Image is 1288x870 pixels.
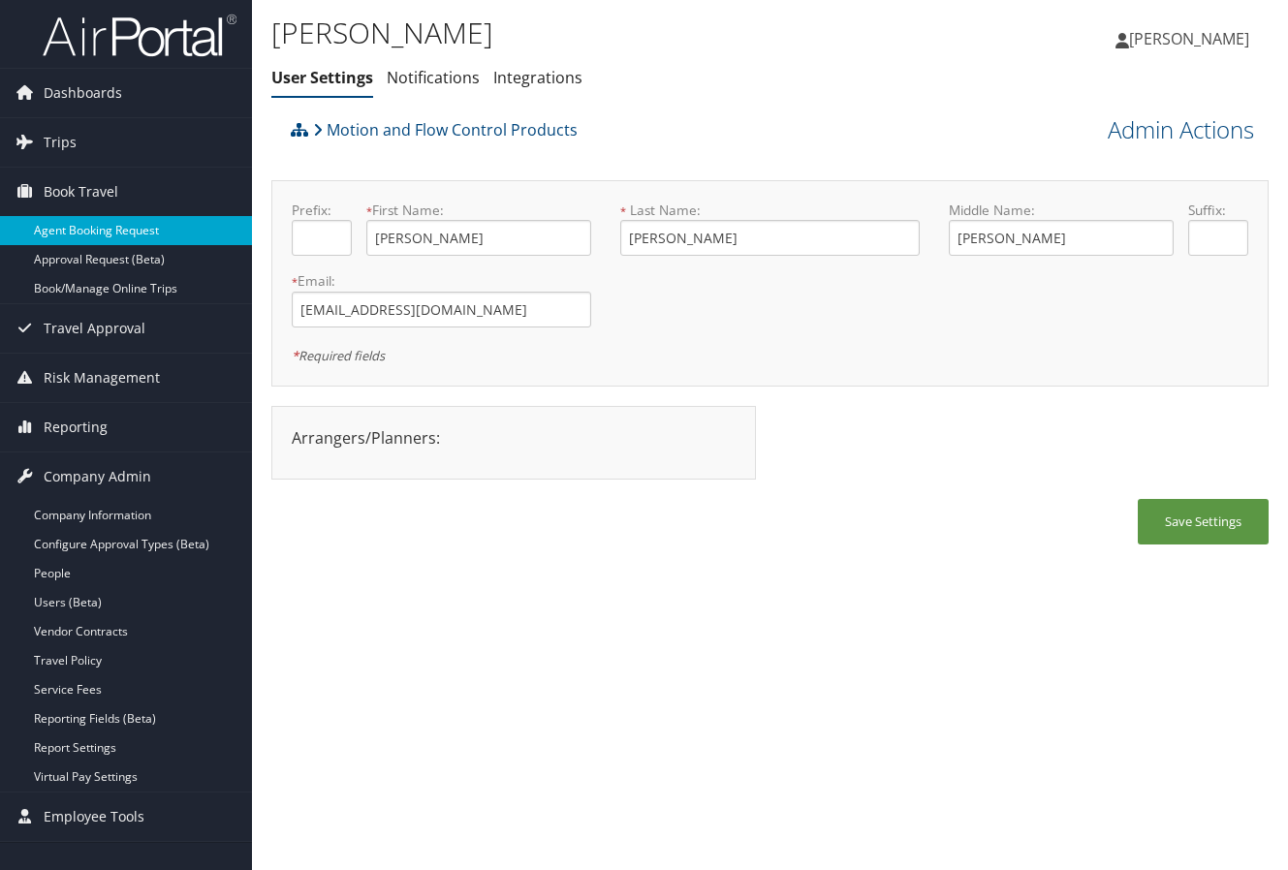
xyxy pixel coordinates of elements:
[44,792,144,841] span: Employee Tools
[1188,201,1248,220] label: Suffix:
[292,347,385,364] em: Required fields
[44,69,122,117] span: Dashboards
[1115,10,1269,68] a: [PERSON_NAME]
[44,354,160,402] span: Risk Management
[620,201,920,220] label: Last Name:
[949,201,1174,220] label: Middle Name:
[271,13,936,53] h1: [PERSON_NAME]
[43,13,236,58] img: airportal-logo.png
[292,271,591,291] label: Email:
[271,67,373,88] a: User Settings
[387,67,480,88] a: Notifications
[44,118,77,167] span: Trips
[366,201,591,220] label: First Name:
[292,201,352,220] label: Prefix:
[277,426,750,450] div: Arrangers/Planners:
[313,110,578,149] a: Motion and Flow Control Products
[493,67,582,88] a: Integrations
[44,304,145,353] span: Travel Approval
[44,452,151,501] span: Company Admin
[1108,113,1254,146] a: Admin Actions
[44,403,108,451] span: Reporting
[1138,499,1269,544] button: Save Settings
[44,168,118,216] span: Book Travel
[1129,28,1249,49] span: [PERSON_NAME]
